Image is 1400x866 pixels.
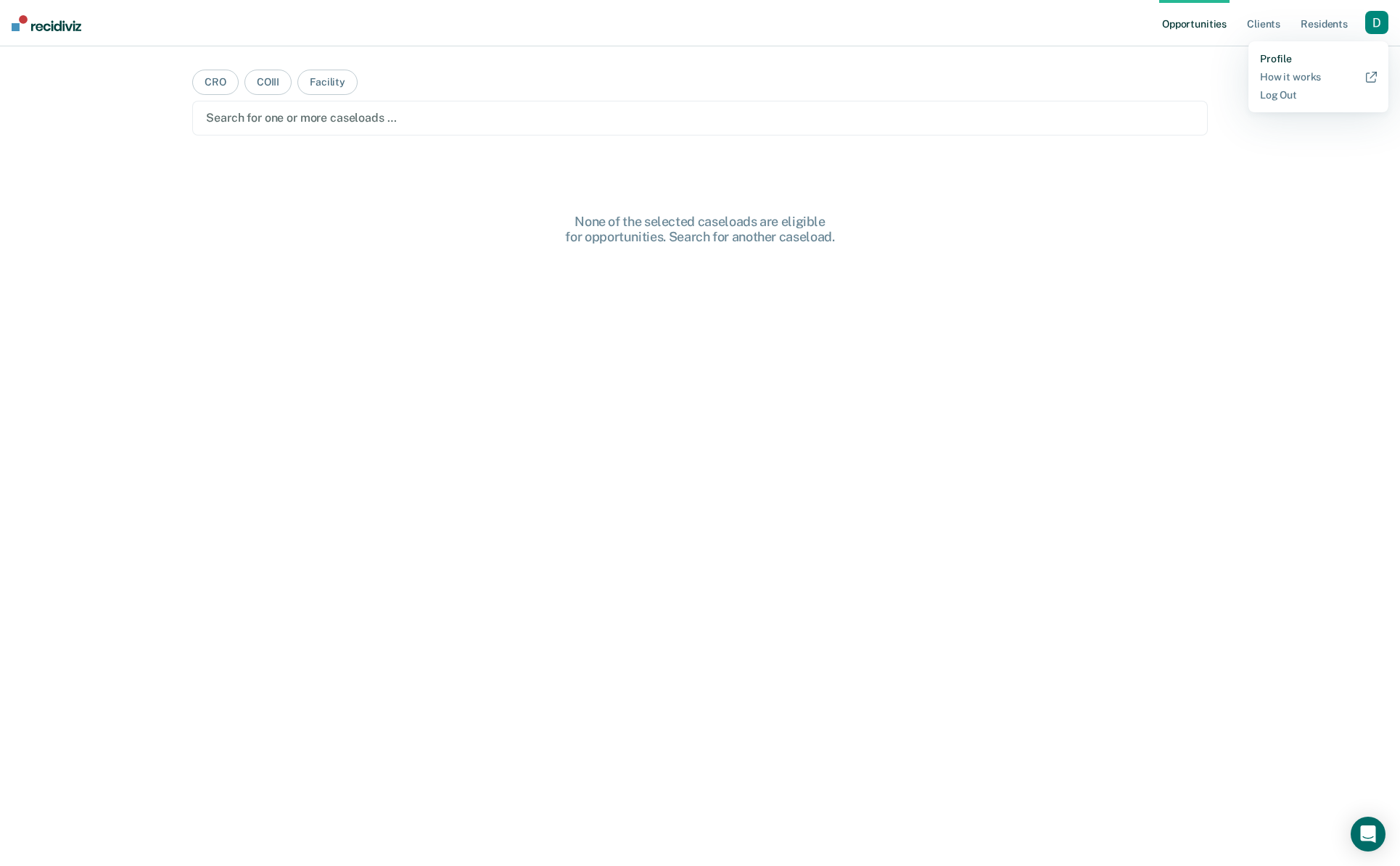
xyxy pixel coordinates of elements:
div: Open Intercom Messenger [1351,817,1385,852]
a: Log Out [1260,89,1377,101]
button: Facility [297,70,358,95]
a: Profile [1260,53,1377,65]
div: None of the selected caseloads are eligible for opportunities. Search for another caseload. [468,214,932,245]
img: Recidiviz [12,15,81,31]
button: CRO [192,70,239,95]
button: COIII [244,70,292,95]
a: How it works [1260,71,1377,83]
